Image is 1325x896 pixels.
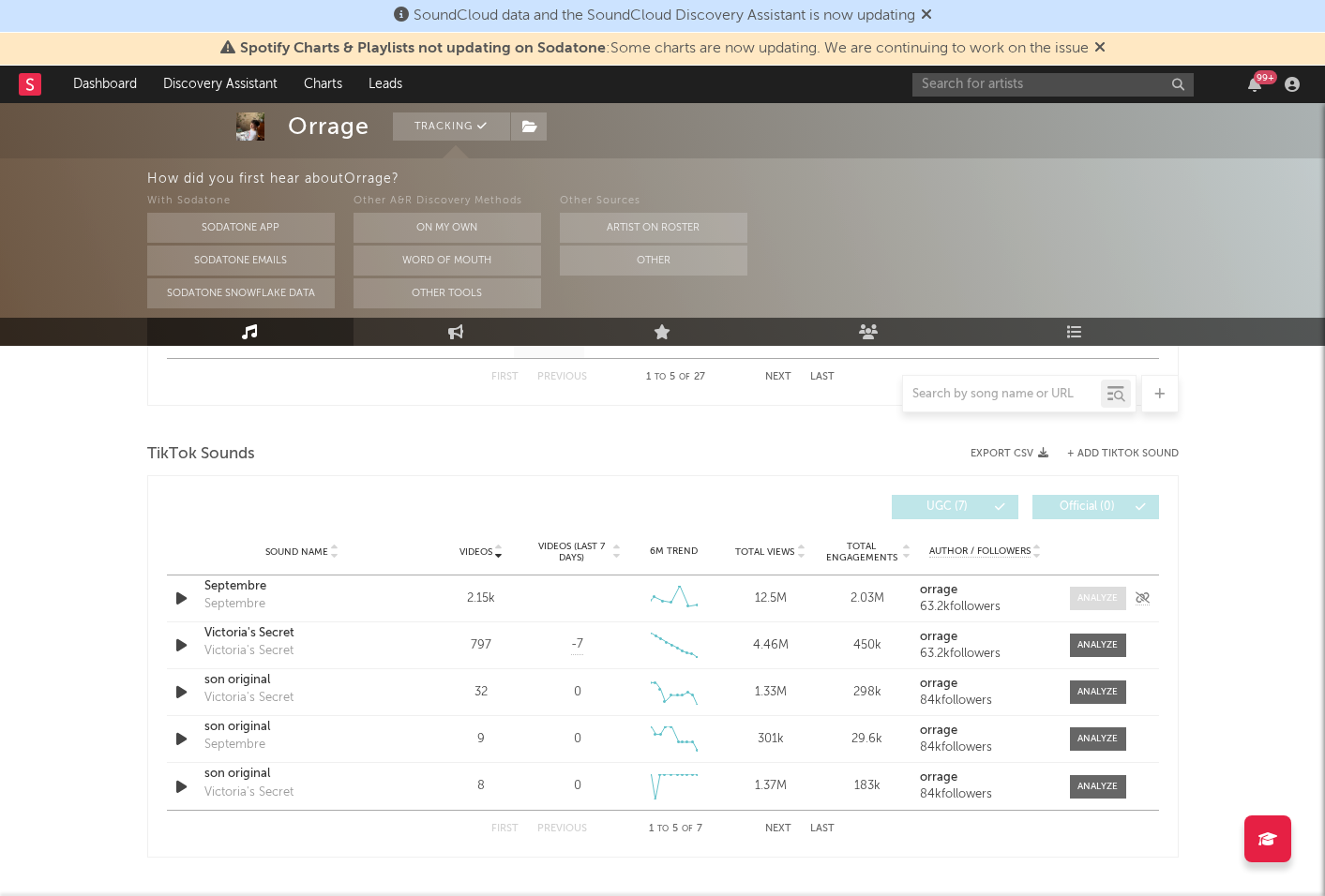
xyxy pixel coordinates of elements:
[912,73,1194,97] input: Search for artists
[204,784,294,802] div: Victoria's Secret
[625,366,728,389] div: 1 5 27
[823,590,911,608] div: 2.03M
[491,824,519,834] button: First
[823,777,911,796] div: 183k
[765,372,791,382] button: Next
[560,190,747,213] div: Other Sources
[1094,41,1106,56] span: Dismiss
[657,825,669,833] span: to
[920,771,1050,784] a: orrage
[438,777,525,796] div: 8
[727,683,814,702] div: 1.33M
[240,41,1089,56] span: : Some charts are now updating. We are continuing to work on the issue
[574,683,581,702] div: 0
[920,741,1050,754] div: 84k followers
[823,683,911,702] div: 298k
[904,501,990,513] span: UGC ( 7 )
[354,278,541,308] button: Other Tools
[929,545,1031,558] span: Author / Followers
[727,777,814,796] div: 1.37M
[459,546,492,558] span: Videos
[920,678,957,690] strong: orrage
[920,694,1050,708] div: 84k followers
[823,636,911,655] div: 450k
[920,678,1050,691] a: orrage
[920,631,1050,644] a: orrage
[920,724,957,737] strong: orrage
[414,8,915,23] span: SoundCloud data and the SoundCloud Discovery Assistant is now updating
[1254,70,1277,84] div: 99 +
[354,213,541,243] button: On My Own
[147,443,255,466] span: TikTok Sounds
[655,373,666,381] span: to
[630,545,717,559] div: 6M Trend
[727,636,814,655] div: 4.46M
[204,671,400,690] a: son original
[147,213,335,243] button: Sodatone App
[971,448,1048,459] button: Export CSV
[810,372,835,382] button: Last
[240,41,606,56] span: Spotify Charts & Playlists not updating on Sodatone
[765,824,791,834] button: Next
[491,372,519,382] button: First
[147,278,335,308] button: Sodatone Snowflake Data
[560,213,747,243] button: Artist on Roster
[810,824,835,834] button: Last
[625,818,728,841] div: 1 5 7
[265,546,328,558] span: Sound Name
[537,824,587,834] button: Previous
[204,595,265,614] div: Septembre
[571,635,583,654] span: -7
[920,724,1050,738] a: orrage
[903,387,1101,402] input: Search by song name or URL
[920,648,1050,661] div: 63.2k followers
[682,825,693,833] span: of
[574,777,581,796] div: 0
[354,246,541,276] button: Word Of Mouth
[438,683,525,702] div: 32
[920,788,1050,801] div: 84k followers
[1032,495,1159,519] button: Official(0)
[920,601,1050,614] div: 63.2k followers
[823,541,899,563] span: Total Engagements
[204,718,400,737] a: son original
[1248,77,1261,92] button: 99+
[892,495,1018,519] button: UGC(7)
[679,373,690,381] span: of
[204,689,294,708] div: Victoria's Secret
[355,66,415,103] a: Leads
[393,112,510,141] button: Tracking
[204,577,400,596] a: Septembre
[204,736,265,754] div: Septembre
[1045,501,1131,513] span: Official ( 0 )
[438,636,525,655] div: 797
[204,765,400,784] a: son original
[204,642,294,661] div: Victoria's Secret
[920,771,957,784] strong: orrage
[534,541,610,563] span: Videos (last 7 days)
[735,546,794,558] span: Total Views
[921,8,932,23] span: Dismiss
[204,624,400,643] a: Victoria's Secret
[1067,449,1179,459] button: + Add TikTok Sound
[537,372,587,382] button: Previous
[574,730,581,749] div: 0
[438,590,525,608] div: 2.15k
[291,66,355,103] a: Charts
[60,66,150,103] a: Dashboard
[438,730,525,749] div: 9
[560,246,747,276] button: Other
[147,190,335,213] div: With Sodatone
[150,66,291,103] a: Discovery Assistant
[727,730,814,749] div: 301k
[823,730,911,749] div: 29.6k
[920,584,1050,597] a: orrage
[288,112,369,141] div: Orrage
[1048,449,1179,459] button: + Add TikTok Sound
[727,590,814,608] div: 12.5M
